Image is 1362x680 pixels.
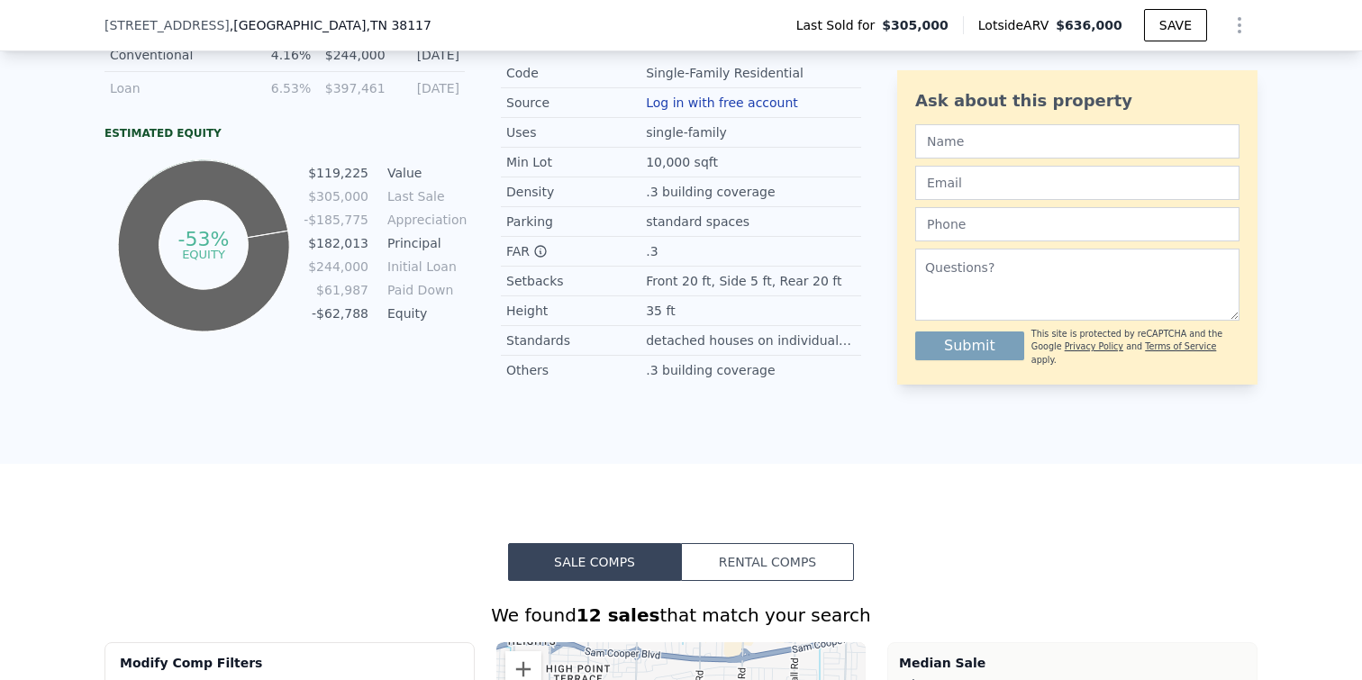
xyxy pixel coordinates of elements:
div: Front 20 ft, Side 5 ft, Rear 20 ft [646,272,845,290]
div: Code [506,64,646,82]
div: detached houses on individual lots [646,331,856,349]
div: 4.16% [248,46,311,64]
td: Last Sale [384,186,465,206]
tspan: -53% [178,228,230,250]
td: Initial Loan [384,257,465,277]
a: Privacy Policy [1065,341,1123,351]
td: Principal [384,233,465,253]
div: Density [506,183,646,201]
button: Submit [915,331,1024,360]
div: Uses [506,123,646,141]
div: Height [506,302,646,320]
div: single-family [646,123,731,141]
div: [DATE] [396,46,459,64]
div: Median Sale [899,654,1246,672]
span: , [GEOGRAPHIC_DATA] [230,16,431,34]
span: , TN 38117 [366,18,431,32]
div: Standards [506,331,646,349]
div: Parking [506,213,646,231]
td: $305,000 [303,186,369,206]
div: .3 building coverage [646,361,778,379]
div: Min Lot [506,153,646,171]
div: We found that match your search [104,603,1258,628]
span: Last Sold for [796,16,883,34]
span: $636,000 [1056,18,1122,32]
td: Equity [384,304,465,323]
td: $119,225 [303,163,369,183]
div: Estimated Equity [104,126,465,141]
span: Lotside ARV [978,16,1056,34]
div: 6.53% [248,79,311,97]
input: Name [915,124,1239,159]
div: .3 building coverage [646,183,778,201]
td: $244,000 [303,257,369,277]
div: 35 ft [646,302,678,320]
td: -$62,788 [303,304,369,323]
a: Terms of Service [1145,341,1216,351]
div: Loan [110,79,237,97]
button: Sale Comps [508,543,681,581]
div: standard spaces [646,213,753,231]
div: This site is protected by reCAPTCHA and the Google and apply. [1031,328,1239,367]
button: SAVE [1144,9,1207,41]
button: Rental Comps [681,543,854,581]
tspan: equity [182,247,225,260]
div: Setbacks [506,272,646,290]
span: [STREET_ADDRESS] [104,16,230,34]
div: $244,000 [322,46,385,64]
button: Show Options [1221,7,1258,43]
td: $61,987 [303,280,369,300]
td: -$185,775 [303,210,369,230]
input: Phone [915,207,1239,241]
td: $182,013 [303,233,369,253]
div: Conventional [110,46,237,64]
span: $305,000 [882,16,949,34]
div: [DATE] [396,79,459,97]
div: $397,461 [322,79,385,97]
div: Ask about this property [915,88,1239,113]
div: .3 [646,242,661,260]
strong: 12 sales [577,604,660,626]
div: Single-Family Residential [646,64,807,82]
div: 10,000 sqft [646,153,722,171]
td: Paid Down [384,280,465,300]
td: Appreciation [384,210,465,230]
div: Others [506,361,646,379]
input: Email [915,166,1239,200]
button: Log in with free account [646,95,798,110]
div: FAR [506,242,646,260]
div: Source [506,94,646,112]
td: Value [384,163,465,183]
